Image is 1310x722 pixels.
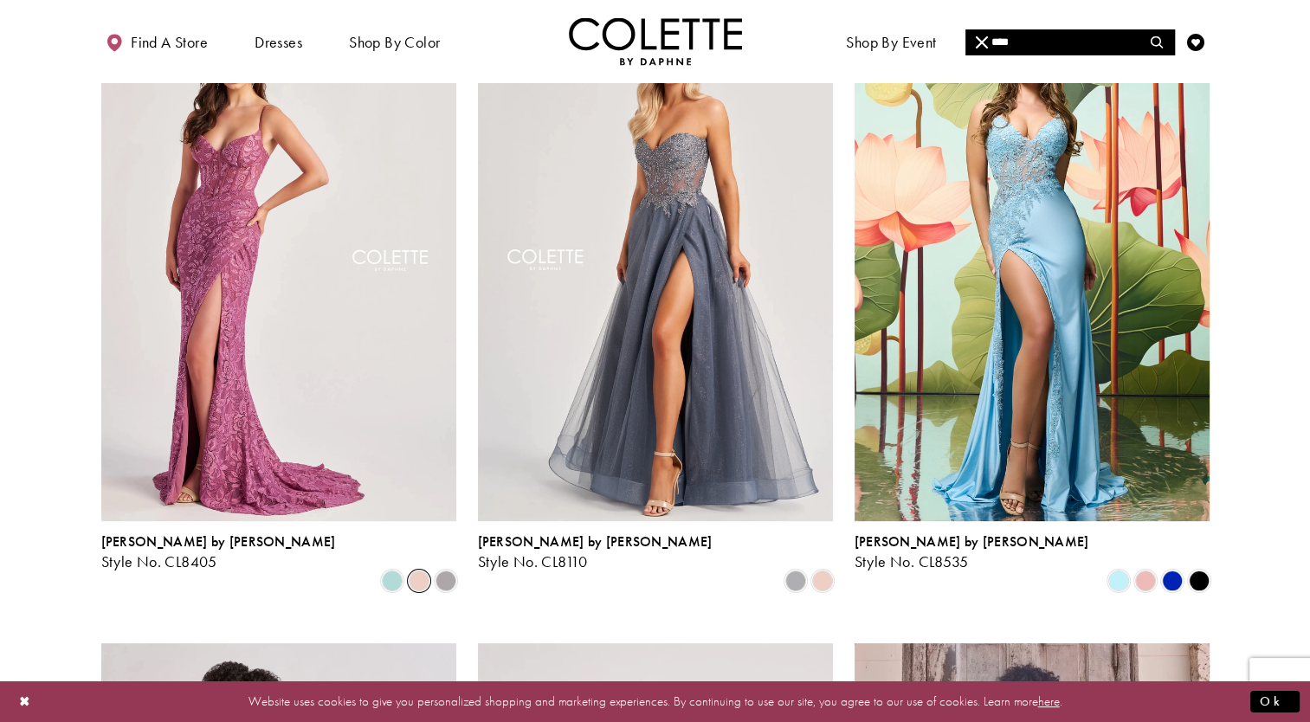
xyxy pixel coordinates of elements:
[569,17,742,65] a: Visit Home Page
[436,571,456,591] i: Smoke
[1108,571,1129,591] i: Light Blue
[569,17,742,65] img: Colette by Daphne
[1135,571,1156,591] i: Rose Gold
[855,5,1210,521] a: Visit Colette by Daphne Style No. CL8535 Page
[255,34,302,51] span: Dresses
[131,34,208,51] span: Find a store
[785,571,806,591] i: Steel
[965,29,1174,55] input: Search
[349,34,440,51] span: Shop by color
[1140,29,1174,55] button: Submit Search
[345,17,444,65] span: Shop by color
[250,17,307,65] span: Dresses
[125,690,1185,713] p: Website uses cookies to give you personalized shopping and marketing experiences. By continuing t...
[382,571,403,591] i: Sea Glass
[1145,17,1171,65] a: Toggle search
[101,532,336,551] span: [PERSON_NAME] by [PERSON_NAME]
[1162,571,1183,591] i: Royal Blue
[842,17,940,65] span: Shop By Event
[409,571,429,591] i: Rose
[1250,691,1300,712] button: Submit Dialog
[478,532,713,551] span: [PERSON_NAME] by [PERSON_NAME]
[478,534,713,571] div: Colette by Daphne Style No. CL8110
[846,34,936,51] span: Shop By Event
[1189,571,1210,591] i: Black
[855,551,969,571] span: Style No. CL8535
[478,551,588,571] span: Style No. CL8110
[965,29,999,55] button: Close Search
[1038,693,1060,710] a: here
[101,17,212,65] a: Find a store
[855,532,1089,551] span: [PERSON_NAME] by [PERSON_NAME]
[979,17,1107,65] a: Meet the designer
[965,29,1175,55] div: Search form
[1183,17,1209,65] a: Check Wishlist
[478,5,833,521] a: Visit Colette by Daphne Style No. CL8110 Page
[812,571,833,591] i: Rose
[10,687,40,717] button: Close Dialog
[855,534,1089,571] div: Colette by Daphne Style No. CL8535
[101,534,336,571] div: Colette by Daphne Style No. CL8405
[101,551,217,571] span: Style No. CL8405
[101,5,456,521] a: Visit Colette by Daphne Style No. CL8405 Page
